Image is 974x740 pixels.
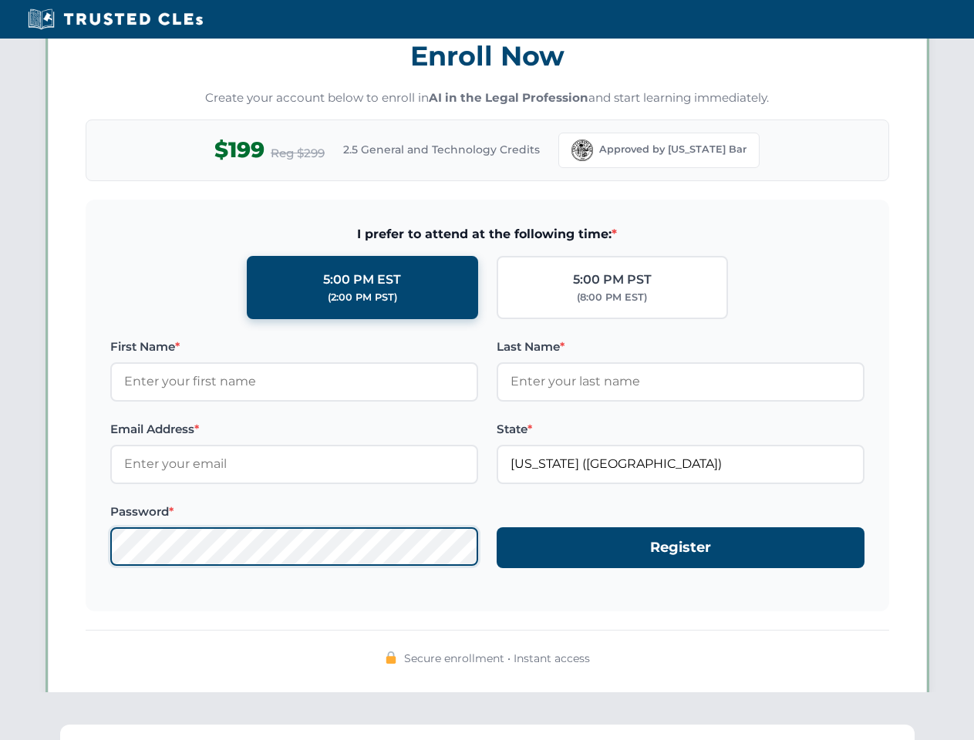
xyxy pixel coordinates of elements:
[343,141,540,158] span: 2.5 General and Technology Credits
[23,8,207,31] img: Trusted CLEs
[497,338,864,356] label: Last Name
[86,89,889,107] p: Create your account below to enroll in and start learning immediately.
[497,420,864,439] label: State
[497,527,864,568] button: Register
[404,650,590,667] span: Secure enrollment • Instant access
[110,362,478,401] input: Enter your first name
[497,445,864,483] input: Florida (FL)
[271,144,325,163] span: Reg $299
[599,142,747,157] span: Approved by [US_STATE] Bar
[323,270,401,290] div: 5:00 PM EST
[571,140,593,161] img: Florida Bar
[110,224,864,244] span: I prefer to attend at the following time:
[110,503,478,521] label: Password
[214,133,265,167] span: $199
[573,270,652,290] div: 5:00 PM PST
[385,651,397,664] img: 🔒
[497,362,864,401] input: Enter your last name
[110,420,478,439] label: Email Address
[110,338,478,356] label: First Name
[328,290,397,305] div: (2:00 PM PST)
[86,32,889,80] h3: Enroll Now
[110,445,478,483] input: Enter your email
[577,290,647,305] div: (8:00 PM EST)
[429,90,588,105] strong: AI in the Legal Profession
